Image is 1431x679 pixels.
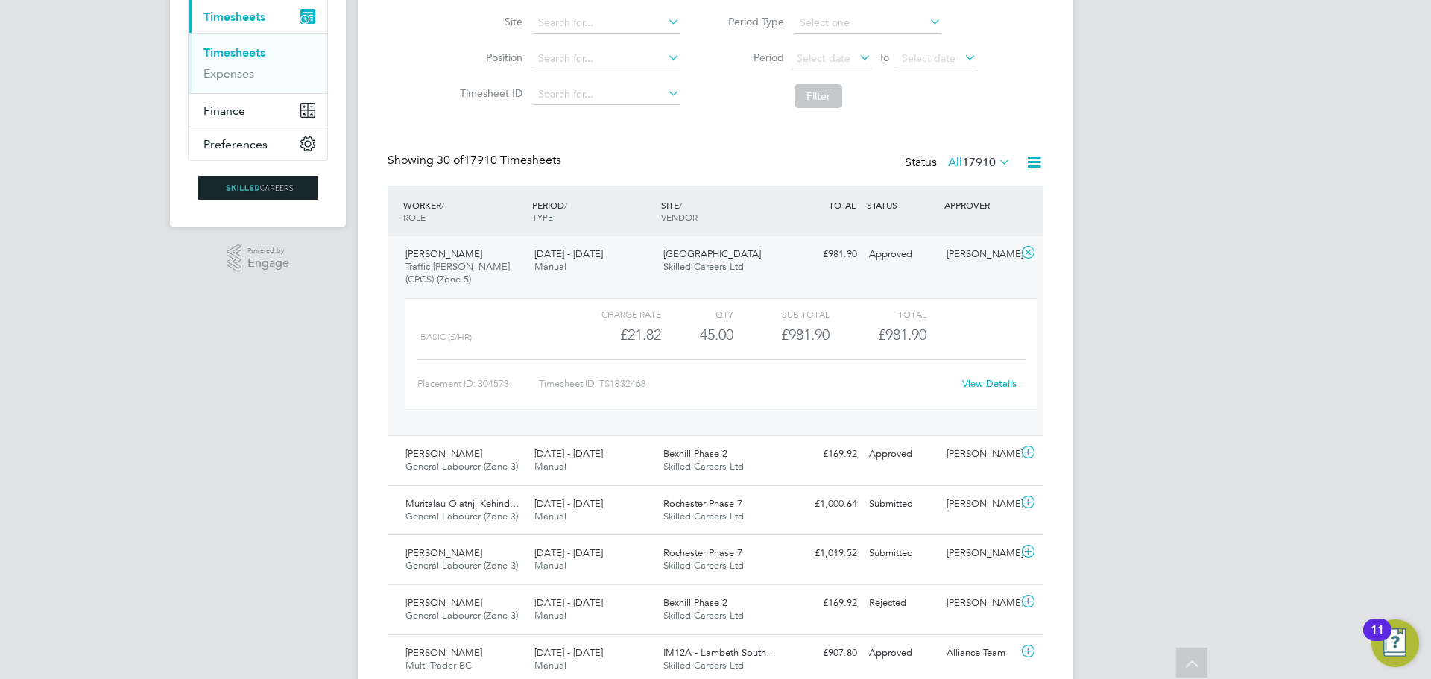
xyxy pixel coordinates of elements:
[679,199,682,211] span: /
[565,305,661,323] div: Charge rate
[863,641,941,666] div: Approved
[1371,630,1384,649] div: 11
[733,305,830,323] div: Sub Total
[797,51,850,65] span: Select date
[437,153,561,168] span: 17910 Timesheets
[661,323,733,347] div: 45.00
[437,153,464,168] span: 30 of
[795,84,842,108] button: Filter
[528,192,657,230] div: PERIOD
[565,323,661,347] div: £21.82
[203,104,245,118] span: Finance
[227,244,290,273] a: Powered byEngage
[405,609,518,622] span: General Labourer (Zone 3)
[1371,619,1419,667] button: Open Resource Center, 11 new notifications
[863,591,941,616] div: Rejected
[534,447,603,460] span: [DATE] - [DATE]
[663,646,776,659] span: IM12A - Lambeth South…
[863,242,941,267] div: Approved
[941,442,1018,467] div: [PERSON_NAME]
[203,66,254,80] a: Expenses
[399,192,528,230] div: WORKER
[663,609,744,622] span: Skilled Careers Ltd
[663,510,744,522] span: Skilled Careers Ltd
[534,559,566,572] span: Manual
[564,199,567,211] span: /
[941,242,1018,267] div: [PERSON_NAME]
[874,48,894,67] span: To
[795,13,941,34] input: Select one
[863,442,941,467] div: Approved
[786,591,863,616] div: £169.92
[878,326,926,344] span: £981.90
[534,546,603,559] span: [DATE] - [DATE]
[455,51,522,64] label: Position
[786,242,863,267] div: £981.90
[403,211,426,223] span: ROLE
[405,646,482,659] span: [PERSON_NAME]
[534,260,566,273] span: Manual
[534,596,603,609] span: [DATE] - [DATE]
[533,84,680,105] input: Search for...
[717,15,784,28] label: Period Type
[405,510,518,522] span: General Labourer (Zone 3)
[663,260,744,273] span: Skilled Careers Ltd
[405,559,518,572] span: General Labourer (Zone 3)
[863,192,941,218] div: STATUS
[534,609,566,622] span: Manual
[405,546,482,559] span: [PERSON_NAME]
[198,176,318,200] img: skilledcareers-logo-retina.png
[534,460,566,473] span: Manual
[539,372,953,396] div: Timesheet ID: TS1832468
[247,257,289,270] span: Engage
[405,497,519,510] span: Muritalau Olatnji Kehind…
[830,305,926,323] div: Total
[663,247,761,260] span: [GEOGRAPHIC_DATA]
[203,10,265,24] span: Timesheets
[733,323,830,347] div: £981.90
[663,559,744,572] span: Skilled Careers Ltd
[941,541,1018,566] div: [PERSON_NAME]
[941,492,1018,517] div: [PERSON_NAME]
[441,199,444,211] span: /
[657,192,786,230] div: SITE
[189,127,327,160] button: Preferences
[405,247,482,260] span: [PERSON_NAME]
[786,641,863,666] div: £907.80
[962,377,1017,390] a: View Details
[388,153,564,168] div: Showing
[203,45,265,60] a: Timesheets
[534,659,566,672] span: Manual
[534,497,603,510] span: [DATE] - [DATE]
[663,659,744,672] span: Skilled Careers Ltd
[405,659,472,672] span: Multi-Trader BC
[405,447,482,460] span: [PERSON_NAME]
[786,492,863,517] div: £1,000.64
[188,176,328,200] a: Go to home page
[405,596,482,609] span: [PERSON_NAME]
[455,15,522,28] label: Site
[941,192,1018,218] div: APPROVER
[533,48,680,69] input: Search for...
[663,447,727,460] span: Bexhill Phase 2
[203,137,268,151] span: Preferences
[902,51,955,65] span: Select date
[786,541,863,566] div: £1,019.52
[532,211,553,223] span: TYPE
[829,199,856,211] span: TOTAL
[905,153,1014,174] div: Status
[948,155,1011,170] label: All
[455,86,522,100] label: Timesheet ID
[663,497,742,510] span: Rochester Phase 7
[534,646,603,659] span: [DATE] - [DATE]
[863,541,941,566] div: Submitted
[661,305,733,323] div: QTY
[962,155,996,170] span: 17910
[405,260,510,285] span: Traffic [PERSON_NAME] (CPCS) (Zone 5)
[786,442,863,467] div: £169.92
[405,460,518,473] span: General Labourer (Zone 3)
[534,510,566,522] span: Manual
[663,546,742,559] span: Rochester Phase 7
[534,247,603,260] span: [DATE] - [DATE]
[663,596,727,609] span: Bexhill Phase 2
